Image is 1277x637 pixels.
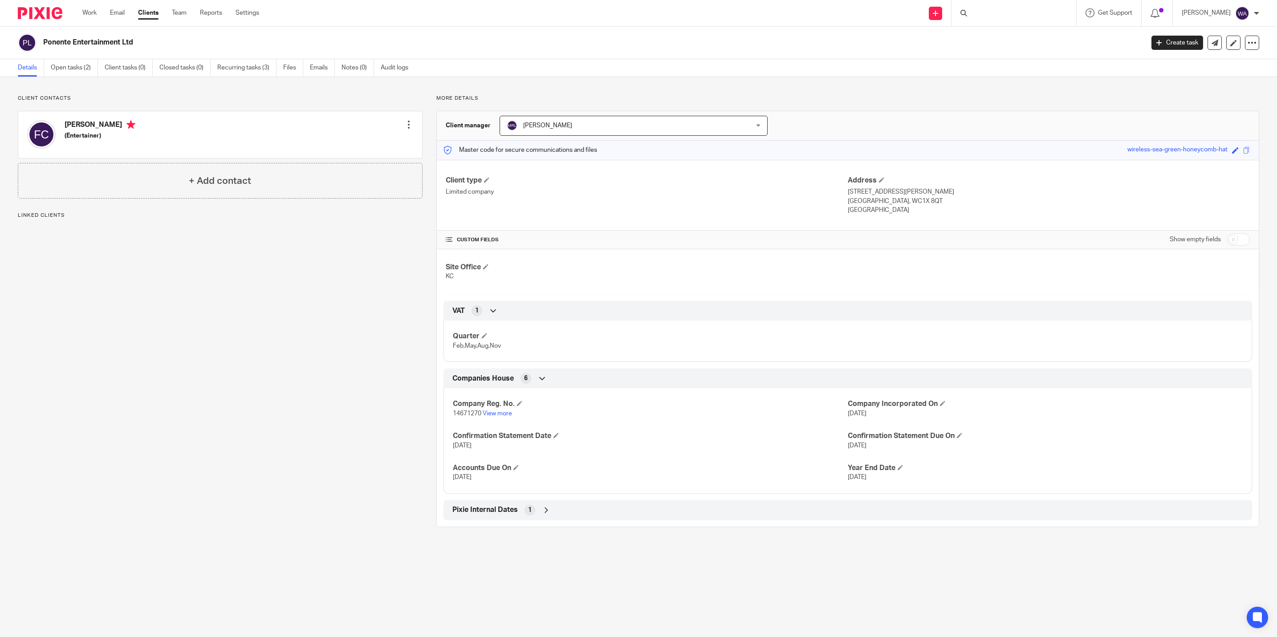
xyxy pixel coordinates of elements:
[436,95,1259,102] p: More details
[453,442,472,449] span: [DATE]
[43,38,919,47] h2: Ponente Entertainment Ltd
[848,176,1250,185] h4: Address
[848,431,1243,441] h4: Confirmation Statement Due On
[848,206,1250,215] p: [GEOGRAPHIC_DATA]
[159,59,211,77] a: Closed tasks (0)
[1098,10,1132,16] span: Get Support
[1151,36,1203,50] a: Create task
[848,463,1243,473] h4: Year End Date
[342,59,374,77] a: Notes (0)
[18,59,44,77] a: Details
[848,410,866,417] span: [DATE]
[82,8,97,17] a: Work
[452,374,514,383] span: Companies House
[475,306,479,315] span: 1
[523,122,572,129] span: [PERSON_NAME]
[1127,145,1228,155] div: wireless-sea-green-honeycomb-hat
[446,273,454,280] span: KC
[453,332,848,341] h4: Quarter
[446,121,491,130] h3: Client manager
[65,120,135,131] h4: [PERSON_NAME]
[443,146,597,154] p: Master code for secure communications and files
[138,8,159,17] a: Clients
[848,197,1250,206] p: [GEOGRAPHIC_DATA], WC1X 8QT
[446,236,848,243] h4: CUSTOM FIELDS
[283,59,303,77] a: Files
[453,410,481,417] span: 14671270
[452,505,518,515] span: Pixie Internal Dates
[65,131,135,140] h5: (Entertainer)
[452,306,465,316] span: VAT
[446,187,848,196] p: Limited company
[18,7,62,19] img: Pixie
[453,399,848,409] h4: Company Reg. No.
[446,176,848,185] h4: Client type
[105,59,153,77] a: Client tasks (0)
[18,95,423,102] p: Client contacts
[200,8,222,17] a: Reports
[126,120,135,129] i: Primary
[524,374,528,383] span: 6
[848,442,866,449] span: [DATE]
[18,33,37,52] img: svg%3E
[27,120,56,149] img: svg%3E
[453,474,472,480] span: [DATE]
[1235,6,1249,20] img: svg%3E
[172,8,187,17] a: Team
[453,343,501,349] span: Feb,May,Aug,Nov
[507,120,517,131] img: svg%3E
[483,410,512,417] a: View more
[453,463,848,473] h4: Accounts Due On
[110,8,125,17] a: Email
[1182,8,1231,17] p: [PERSON_NAME]
[381,59,415,77] a: Audit logs
[848,474,866,480] span: [DATE]
[217,59,277,77] a: Recurring tasks (3)
[848,187,1250,196] p: [STREET_ADDRESS][PERSON_NAME]
[848,399,1243,409] h4: Company Incorporated On
[51,59,98,77] a: Open tasks (2)
[453,431,848,441] h4: Confirmation Statement Date
[189,174,251,188] h4: + Add contact
[310,59,335,77] a: Emails
[446,263,848,272] h4: Site Office
[1170,235,1221,244] label: Show empty fields
[528,506,532,515] span: 1
[18,212,423,219] p: Linked clients
[236,8,259,17] a: Settings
